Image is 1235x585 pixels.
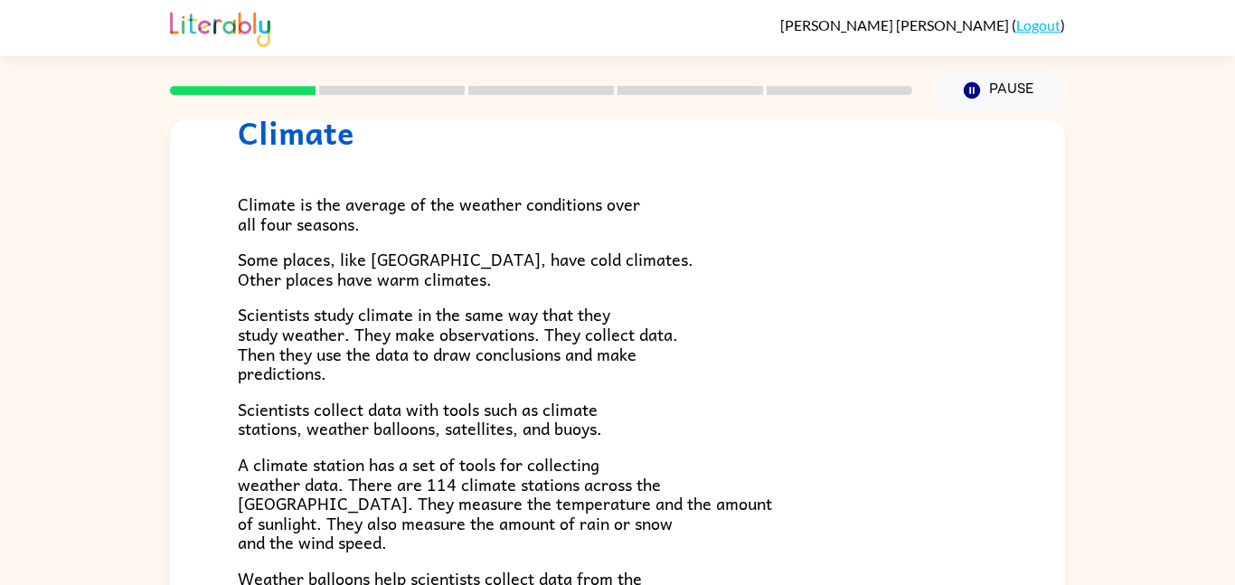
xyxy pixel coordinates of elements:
[238,396,602,442] span: Scientists collect data with tools such as climate stations, weather balloons, satellites, and bu...
[780,16,1065,33] div: ( )
[238,191,640,237] span: Climate is the average of the weather conditions over all four seasons.
[1016,16,1061,33] a: Logout
[238,451,772,555] span: A climate station has a set of tools for collecting weather data. There are 114 climate stations ...
[238,246,693,292] span: Some places, like [GEOGRAPHIC_DATA], have cold climates. Other places have warm climates.
[934,70,1065,111] button: Pause
[238,114,997,151] h1: Climate
[170,7,270,47] img: Literably
[780,16,1012,33] span: [PERSON_NAME] [PERSON_NAME]
[238,301,678,386] span: Scientists study climate in the same way that they study weather. They make observations. They co...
